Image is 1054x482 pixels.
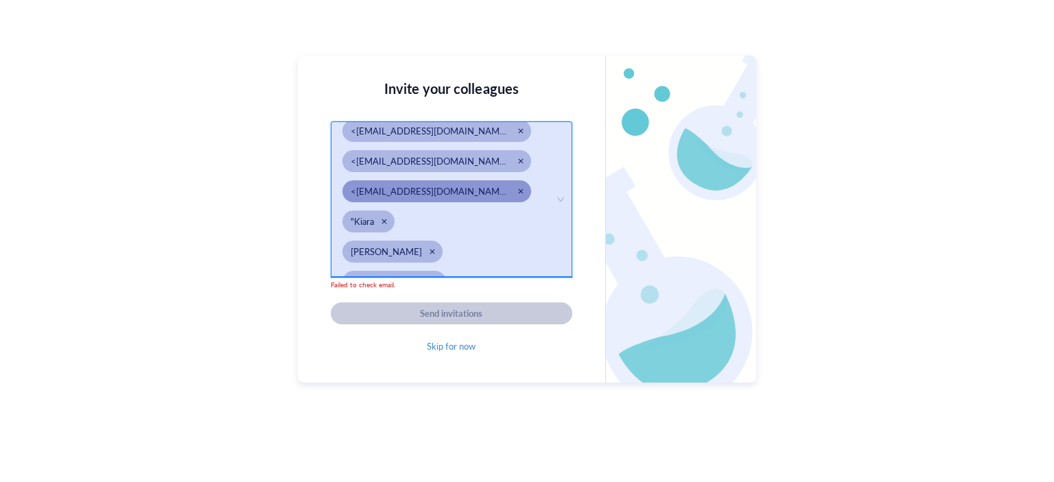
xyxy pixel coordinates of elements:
button: Skip for now [424,338,478,354]
div: Close [516,126,526,136]
div: Invite your colleagues [331,77,572,99]
div: Close [516,186,526,196]
div: Close [379,217,389,226]
span: <[EMAIL_ADDRESS][DOMAIN_NAME]>; [351,184,515,197]
span: <[EMAIL_ADDRESS][DOMAIN_NAME]>; [351,124,515,137]
div: Close [428,247,437,256]
div: Failed to check email. [331,280,572,291]
span: <[EMAIL_ADDRESS][DOMAIN_NAME]>; [351,154,515,167]
span: [PERSON_NAME] [351,245,422,258]
span: Skip for now [427,340,476,352]
div: Close [516,156,526,166]
span: "Kiara [351,215,374,228]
